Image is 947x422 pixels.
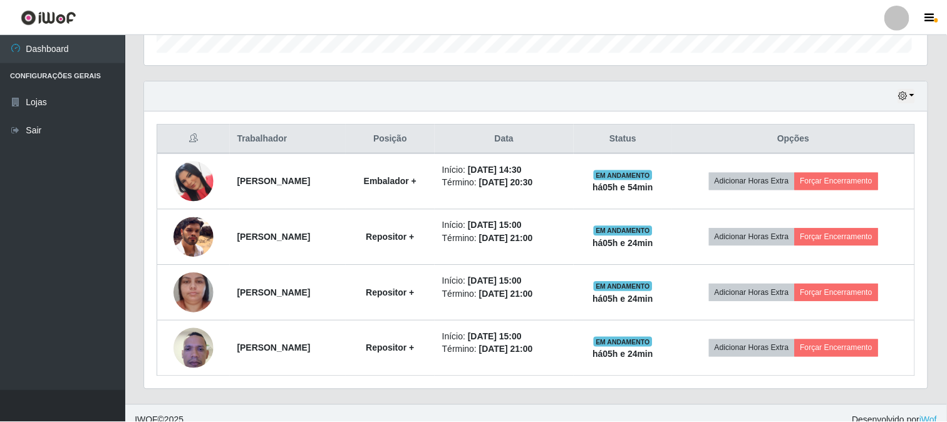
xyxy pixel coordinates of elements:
strong: há 05 h e 24 min [595,350,656,360]
strong: [PERSON_NAME] [238,288,311,298]
li: Início: [443,219,567,232]
li: Término: [443,232,567,245]
button: Forçar Encerramento [797,284,881,302]
time: [DATE] 15:00 [470,220,524,230]
th: Opções [675,125,918,154]
time: [DATE] 15:00 [470,332,524,342]
strong: há 05 h e 24 min [595,239,656,249]
strong: Repositor + [367,232,415,242]
button: Forçar Encerramento [797,173,881,190]
button: Forçar Encerramento [797,229,881,246]
time: [DATE] 14:30 [470,165,524,175]
li: Término: [443,177,567,190]
strong: Embalador + [365,177,418,187]
li: Término: [443,288,567,301]
time: [DATE] 20:30 [480,178,534,188]
span: EM ANDAMENTO [596,282,655,292]
strong: [PERSON_NAME] [238,232,311,242]
th: Trabalhador [230,125,347,154]
li: Início: [443,163,567,177]
span: EM ANDAMENTO [596,170,655,180]
img: 1752158526360.jpeg [174,257,214,329]
strong: Repositor + [367,344,415,354]
th: Posição [347,125,437,154]
li: Início: [443,331,567,344]
strong: há 05 h e 54 min [595,183,656,193]
th: Status [576,125,675,154]
button: Adicionar Horas Extra [712,173,797,190]
button: Adicionar Horas Extra [712,284,797,302]
strong: [PERSON_NAME] [238,344,311,354]
img: 1734717801679.jpeg [174,217,214,257]
img: CoreUI Logo [21,9,76,25]
span: EM ANDAMENTO [596,337,655,347]
span: EM ANDAMENTO [596,226,655,236]
time: [DATE] 21:00 [480,345,534,355]
time: [DATE] 15:00 [470,276,524,286]
strong: há 05 h e 24 min [595,294,656,304]
li: Término: [443,344,567,357]
img: 1749852660115.jpeg [174,322,214,375]
li: Início: [443,275,567,288]
time: [DATE] 21:00 [480,234,534,244]
time: [DATE] 21:00 [480,289,534,299]
th: Data [436,125,575,154]
strong: [PERSON_NAME] [238,177,311,187]
button: Adicionar Horas Extra [712,229,797,246]
strong: Repositor + [367,288,415,298]
button: Forçar Encerramento [797,340,881,358]
img: 1753646216321.jpeg [174,146,214,217]
button: Adicionar Horas Extra [712,340,797,358]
